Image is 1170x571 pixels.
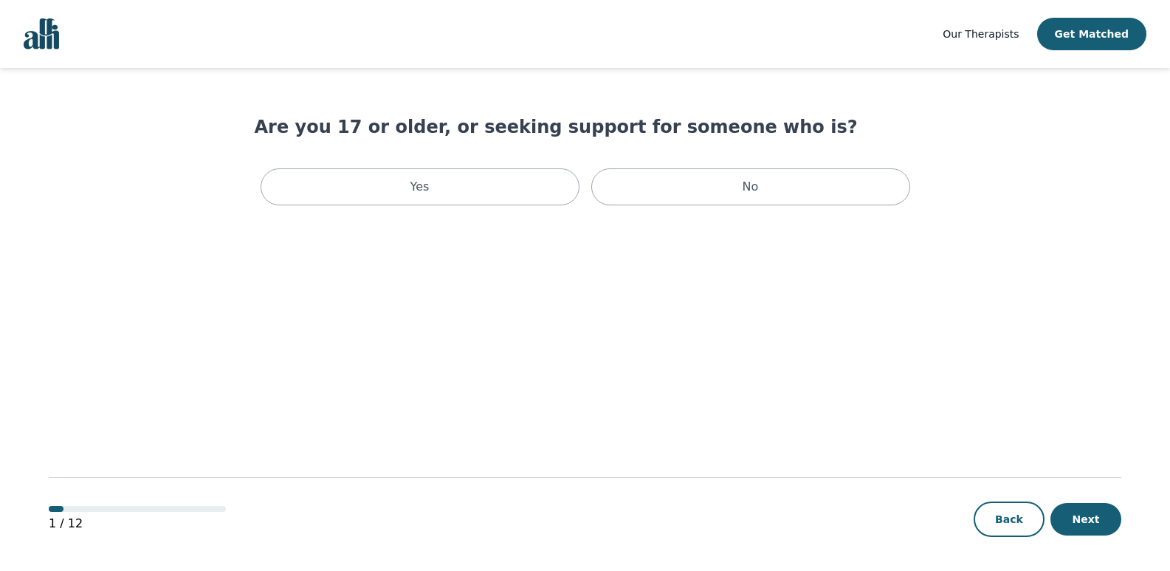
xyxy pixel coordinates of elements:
p: 1 / 12 [49,515,226,533]
p: Yes [410,178,430,196]
a: Our Therapists [943,25,1019,43]
img: alli logo [24,18,59,49]
button: Next [1050,503,1121,536]
p: No [743,178,759,196]
h1: Are you 17 or older, or seeking support for someone who is? [255,115,916,139]
button: Back [974,502,1045,537]
button: Get Matched [1037,18,1146,50]
span: Our Therapists [943,28,1019,40]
